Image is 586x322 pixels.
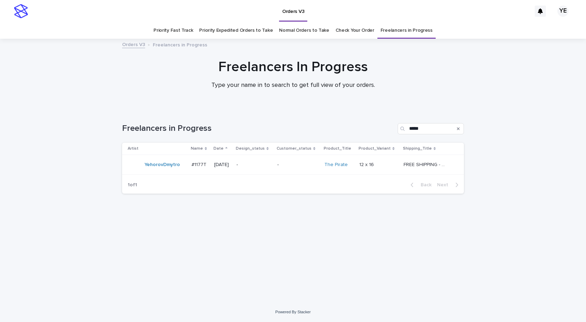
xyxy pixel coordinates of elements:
[277,145,311,152] p: Customer_status
[236,162,272,168] p: -
[144,162,180,168] a: YehorovDmytro
[14,4,28,18] img: stacker-logo-s-only.png
[416,182,431,187] span: Back
[214,162,231,168] p: [DATE]
[404,160,449,168] p: FREE SHIPPING - preview in 1-2 business days, after your approval delivery will take 5-10 b.d.
[122,59,464,75] h1: Freelancers In Progress
[557,6,569,17] div: YE
[434,182,464,188] button: Next
[398,123,464,134] input: Search
[153,22,193,39] a: Priority Fast Track
[122,177,143,194] p: 1 of 1
[324,145,351,152] p: Product_Title
[199,22,273,39] a: Priority Expedited Orders to Take
[405,182,434,188] button: Back
[153,40,207,48] p: Freelancers in Progress
[191,145,203,152] p: Name
[236,145,265,152] p: Design_status
[437,182,452,187] span: Next
[381,22,433,39] a: Freelancers in Progress
[359,145,391,152] p: Product_Variant
[191,160,208,168] p: #1177T
[403,145,432,152] p: Shipping_Title
[122,155,464,175] tr: YehorovDmytro #1177T#1177T [DATE]--The Pirate 12 x 1612 x 16 FREE SHIPPING - preview in 1-2 busin...
[122,40,145,48] a: Orders V3
[336,22,374,39] a: Check Your Order
[275,310,310,314] a: Powered By Stacker
[122,123,395,134] h1: Freelancers in Progress
[277,162,319,168] p: -
[359,160,375,168] p: 12 x 16
[279,22,329,39] a: Normal Orders to Take
[128,145,138,152] p: Artist
[153,82,433,89] p: Type your name in to search to get full view of your orders.
[324,162,348,168] a: The Pirate
[213,145,224,152] p: Date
